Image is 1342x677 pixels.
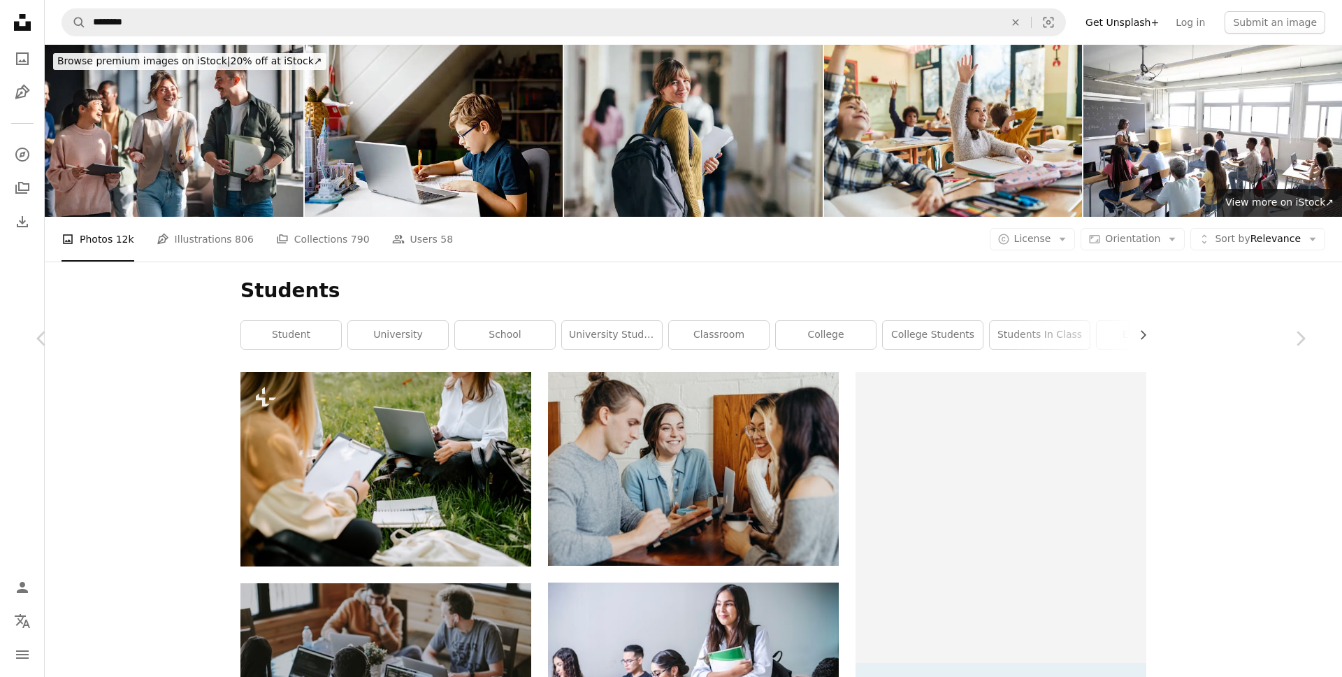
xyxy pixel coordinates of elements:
[45,45,303,217] img: Young Professionals Engaged in a Lively Discussion at a Co-Working Space
[8,78,36,106] a: Illustrations
[1167,11,1213,34] a: Log in
[1225,11,1325,34] button: Submit an image
[8,607,36,635] button: Language
[62,9,86,36] button: Search Unsplash
[1081,228,1185,250] button: Orientation
[883,321,983,349] a: college students
[1105,233,1160,244] span: Orientation
[1014,233,1051,244] span: License
[1217,189,1342,217] a: View more on iStock↗
[669,321,769,349] a: classroom
[305,45,563,217] img: Kid boy with glasses learning at home on laptop for school. Adorable child making homework and us...
[990,321,1090,349] a: students in class
[240,278,1146,304] h1: Students
[348,321,448,349] a: university
[8,641,36,669] button: Menu
[1225,197,1334,208] span: View more on iStock ↗
[1083,45,1342,217] img: High angle view of mature female teacher explaining lesson to multiracial high school students in...
[548,462,839,475] a: A group of friends at a coffee shop
[1258,271,1342,406] a: Next
[235,231,254,247] span: 806
[564,45,823,217] img: Smiling College Student Walking Through University Hallway
[392,217,454,262] a: Users 58
[548,372,839,566] img: A group of friends at a coffee shop
[157,217,254,262] a: Illustrations 806
[1130,321,1146,349] button: scroll list to the right
[240,463,531,476] a: two women sitting in the grass using laptops
[1215,233,1250,244] span: Sort by
[562,321,662,349] a: university students
[241,321,341,349] a: student
[1215,232,1301,246] span: Relevance
[455,321,555,349] a: school
[8,174,36,202] a: Collections
[1000,9,1031,36] button: Clear
[53,53,326,70] div: 20% off at iStock ↗
[440,231,453,247] span: 58
[45,45,335,78] a: Browse premium images on iStock|20% off at iStock↗
[276,217,370,262] a: Collections 790
[8,141,36,169] a: Explore
[1097,321,1197,349] a: education
[62,8,1066,36] form: Find visuals sitewide
[8,208,36,236] a: Download History
[824,45,1083,217] img: Happy schoolgirl and her friends raising hands on a class.
[776,321,876,349] a: college
[351,231,370,247] span: 790
[240,372,531,566] img: two women sitting in the grass using laptops
[1077,11,1167,34] a: Get Unsplash+
[8,45,36,73] a: Photos
[57,55,230,66] span: Browse premium images on iStock |
[8,573,36,601] a: Log in / Sign up
[990,228,1076,250] button: License
[1032,9,1065,36] button: Visual search
[1190,228,1325,250] button: Sort byRelevance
